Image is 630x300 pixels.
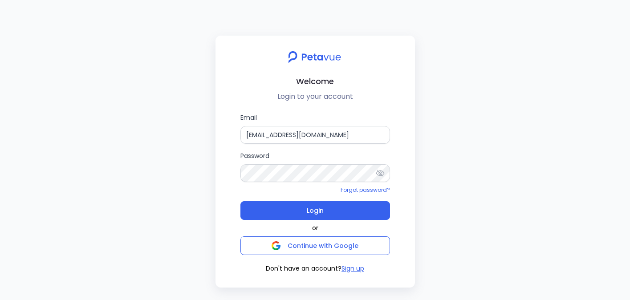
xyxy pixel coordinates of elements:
input: Email [240,126,390,144]
span: or [312,223,318,233]
input: Password [240,164,390,182]
label: Email [240,113,390,144]
p: Login to your account [223,91,408,102]
button: Sign up [341,264,364,273]
span: Continue with Google [288,241,358,250]
label: Password [240,151,390,182]
span: Login [307,204,324,217]
button: Continue with Google [240,236,390,255]
a: Forgot password? [341,186,390,194]
img: petavue logo [283,46,347,68]
span: Don't have an account? [266,264,341,273]
h2: Welcome [223,75,408,88]
button: Login [240,201,390,220]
